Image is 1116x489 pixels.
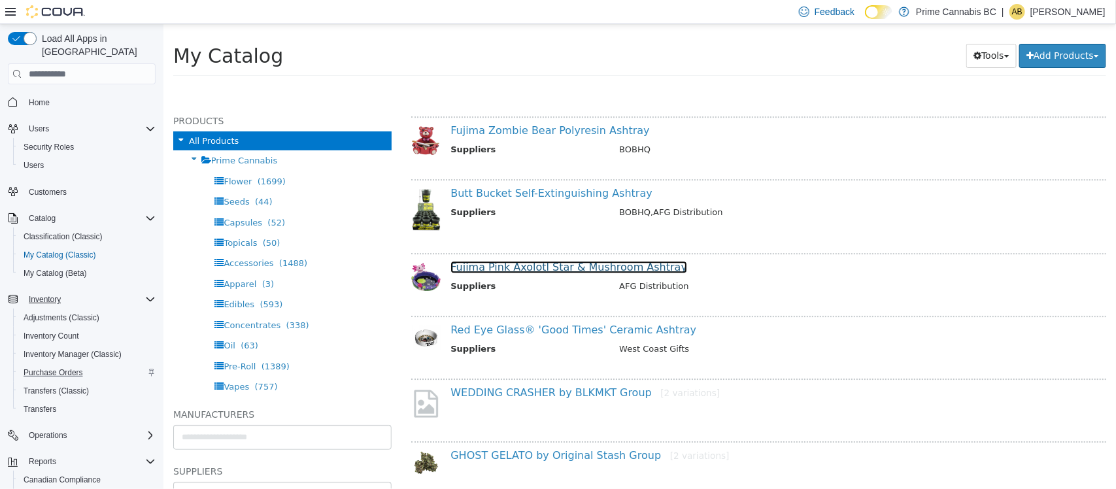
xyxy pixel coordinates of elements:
span: My Catalog (Classic) [18,247,156,263]
button: My Catalog (Beta) [13,264,161,282]
span: Canadian Compliance [24,475,101,485]
th: Suppliers [287,119,446,135]
span: Inventory Manager (Classic) [24,349,122,360]
a: Purchase Orders [18,365,88,380]
a: Security Roles [18,139,79,155]
a: Inventory Count [18,328,84,344]
button: Home [3,92,161,111]
a: My Catalog (Classic) [18,247,101,263]
span: Reports [29,456,56,467]
span: Seeds [60,173,86,182]
a: My Catalog (Beta) [18,265,92,281]
span: Users [24,160,44,171]
span: (1389) [98,337,126,347]
a: Transfers (Classic) [18,383,94,399]
span: (44) [92,173,109,182]
button: Customers [3,182,161,201]
span: My Catalog (Beta) [18,265,156,281]
small: [2 variations] [497,363,556,374]
img: 150 [248,164,277,209]
span: Topicals [60,214,93,224]
a: Transfers [18,401,61,417]
button: Reports [24,454,61,469]
div: Abigail Bekesza [1009,4,1025,20]
span: My Catalog (Classic) [24,250,96,260]
span: (757) [92,358,114,367]
span: Inventory Manager (Classic) [18,346,156,362]
span: (3) [99,255,110,265]
td: AFG Distribution [446,256,922,272]
span: Users [18,158,156,173]
span: All Products [25,112,75,122]
button: Canadian Compliance [13,471,161,489]
a: Users [18,158,49,173]
button: Operations [24,428,73,443]
span: Home [24,93,156,110]
span: Purchase Orders [24,367,83,378]
button: Adjustments (Classic) [13,309,161,327]
button: Transfers (Classic) [13,382,161,400]
img: missing-image.png [248,363,277,396]
button: Reports [3,452,161,471]
span: Capsules [60,194,99,203]
span: Customers [29,187,67,197]
button: Users [24,121,54,137]
button: Inventory [3,290,161,309]
span: My Catalog [10,20,120,43]
button: Transfers [13,400,161,418]
td: BOBHQ [446,119,922,135]
span: (338) [123,296,146,306]
span: (1699) [94,152,122,162]
span: Vapes [60,358,86,367]
button: Security Roles [13,138,161,156]
small: [2 variations] [507,426,566,437]
span: Users [24,121,156,137]
button: Tools [803,20,853,44]
span: Users [29,124,49,134]
a: Customers [24,184,72,200]
img: Cova [26,5,85,18]
img: 150 [248,238,277,268]
span: Prime Cannabis [48,131,114,141]
td: West Coast Gifts [446,318,922,335]
p: | [1002,4,1004,20]
button: Catalog [24,211,61,226]
button: My Catalog (Classic) [13,246,161,264]
span: Reports [24,454,156,469]
button: Classification (Classic) [13,228,161,246]
a: Home [24,95,55,110]
th: Suppliers [287,182,446,198]
h5: Suppliers [10,439,228,455]
th: Suppliers [287,318,446,335]
span: Canadian Compliance [18,472,156,488]
th: Suppliers [287,256,446,272]
span: Edibles [60,275,91,285]
span: Inventory Count [24,331,79,341]
button: Purchase Orders [13,363,161,382]
span: Operations [29,430,67,441]
button: Inventory Manager (Classic) [13,345,161,363]
img: 150 [248,426,277,452]
span: AB [1012,4,1023,20]
span: Classification (Classic) [24,231,103,242]
a: Inventory Manager (Classic) [18,346,127,362]
p: Prime Cannabis BC [916,4,996,20]
span: Classification (Classic) [18,229,156,244]
span: Inventory Count [18,328,156,344]
a: Canadian Compliance [18,472,106,488]
span: Concentrates [60,296,117,306]
button: Users [3,120,161,138]
button: Users [13,156,161,175]
span: (52) [104,194,122,203]
span: Adjustments (Classic) [18,310,156,326]
span: (63) [77,316,95,326]
img: 150 [248,101,277,132]
h5: Products [10,89,228,105]
a: Adjustments (Classic) [18,310,105,326]
p: [PERSON_NAME] [1030,4,1106,20]
span: Load All Apps in [GEOGRAPHIC_DATA] [37,32,156,58]
span: (50) [99,214,117,224]
span: Home [29,97,50,108]
span: Flower [60,152,88,162]
span: Inventory [29,294,61,305]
